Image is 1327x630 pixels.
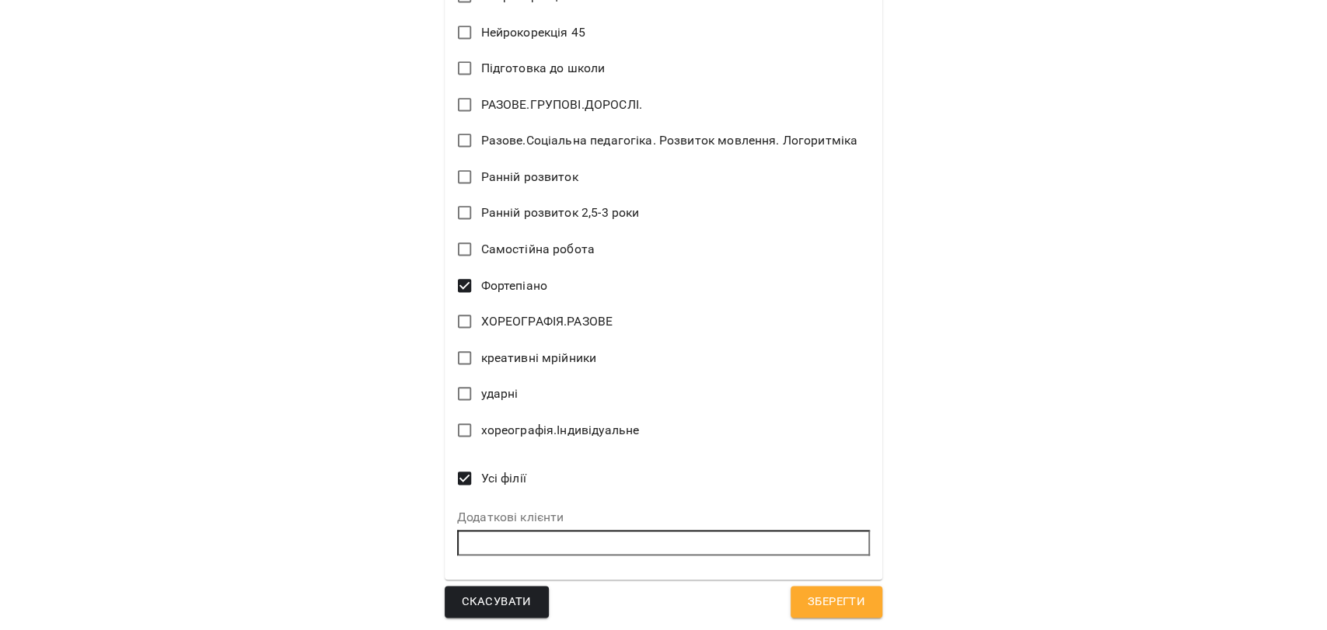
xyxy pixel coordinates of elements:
span: Усі філії [480,469,526,488]
span: Самостійна робота [480,240,595,259]
span: Скасувати [462,592,532,612]
span: РАЗОВЕ.ГРУПОВІ.ДОРОСЛІ. [480,96,641,114]
span: Разове.Соціальна педагогіка. Розвиток мовлення. Логоритміка [480,131,857,150]
span: Ранній розвиток [480,168,578,186]
span: ударні [480,385,518,403]
span: Фортепіано [480,277,547,295]
span: хореографія.Індивідуальне [480,421,639,440]
span: Підготовка до школи [480,59,605,78]
button: Зберегти [791,586,882,618]
span: Нейрокорекція 45 [480,23,585,42]
label: Додаткові клієнти [457,511,870,524]
span: креативні мрійники [480,349,596,367]
button: Скасувати [445,586,549,618]
span: ХОРЕОГРАФІЯ.РАЗОВЕ [480,312,613,331]
span: Зберегти [808,592,865,612]
span: Ранній розвиток 2,5-3 роки [480,204,639,222]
